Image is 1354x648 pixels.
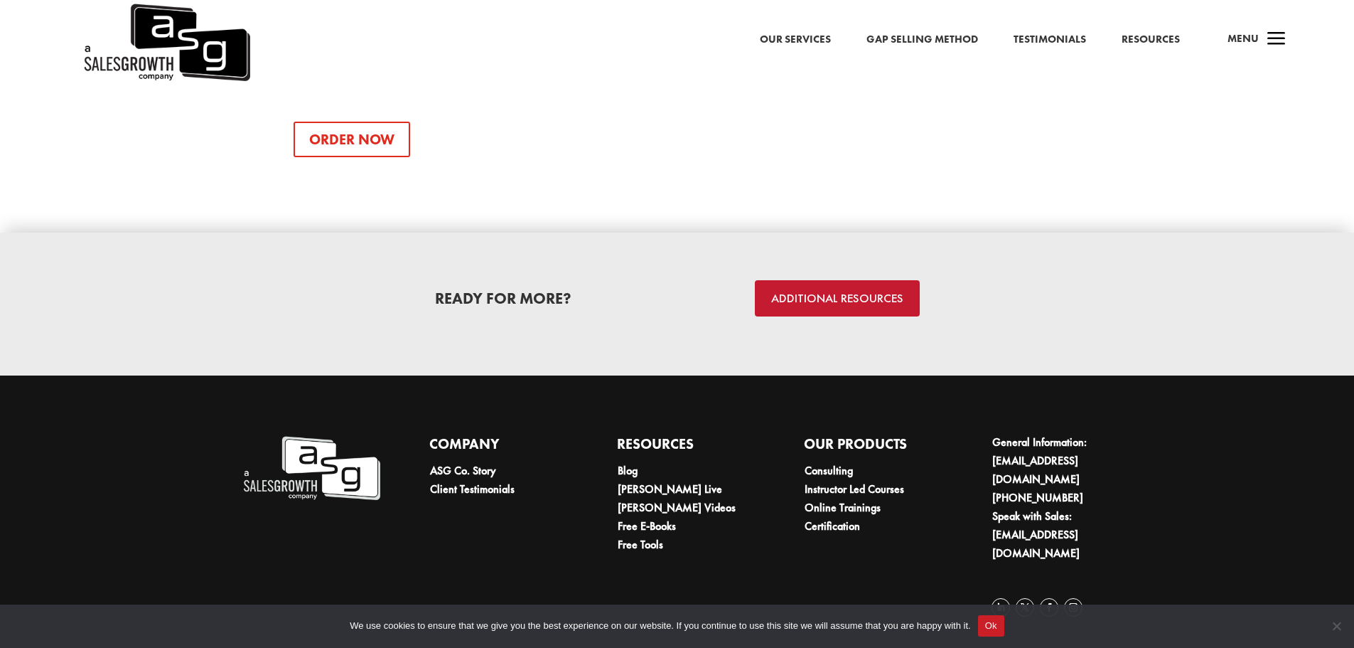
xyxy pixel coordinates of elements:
[992,507,1130,563] li: Speak with Sales:
[618,537,663,552] a: Free Tools
[618,463,638,478] a: Blog
[992,453,1080,487] a: [EMAIL_ADDRESS][DOMAIN_NAME]
[618,519,676,533] a: Free E-Books
[1014,31,1086,49] a: Testimonials
[617,433,756,462] h4: Resources
[1227,31,1259,46] span: Menu
[978,615,1004,637] button: Ok
[805,482,904,496] a: Instructor Led Courses
[1329,619,1343,633] span: No
[760,31,831,49] a: Our Services
[1040,598,1058,617] a: Follow on Facebook
[755,280,920,317] a: ADDITIONAL RESOURCES
[805,500,881,515] a: Online Trainings
[618,500,736,515] a: [PERSON_NAME] Videos
[805,519,860,533] a: Certification
[992,527,1080,561] a: [EMAIL_ADDRESS][DOMAIN_NAME]
[618,482,722,496] a: [PERSON_NAME] Live
[804,433,942,462] h4: Our Products
[1122,31,1180,49] a: Resources
[430,463,496,478] a: ASG Co. Story
[429,433,568,462] h4: Company
[430,482,515,496] a: Client Testimonials
[350,619,970,633] span: We use cookies to ensure that we give you the best experience on our website. If you continue to ...
[1262,26,1291,54] span: a
[992,490,1083,505] a: [PHONE_NUMBER]
[1016,598,1034,617] a: Follow on X
[992,433,1130,489] li: General Information:
[866,31,978,49] a: Gap Selling Method
[805,463,853,478] a: Consulting
[294,122,410,157] a: Order Now
[242,433,380,504] img: A Sales Growth Company
[336,291,670,314] h2: READY FOR MORE?
[992,598,1010,617] a: Follow on LinkedIn
[1064,598,1082,617] a: Follow on Instagram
